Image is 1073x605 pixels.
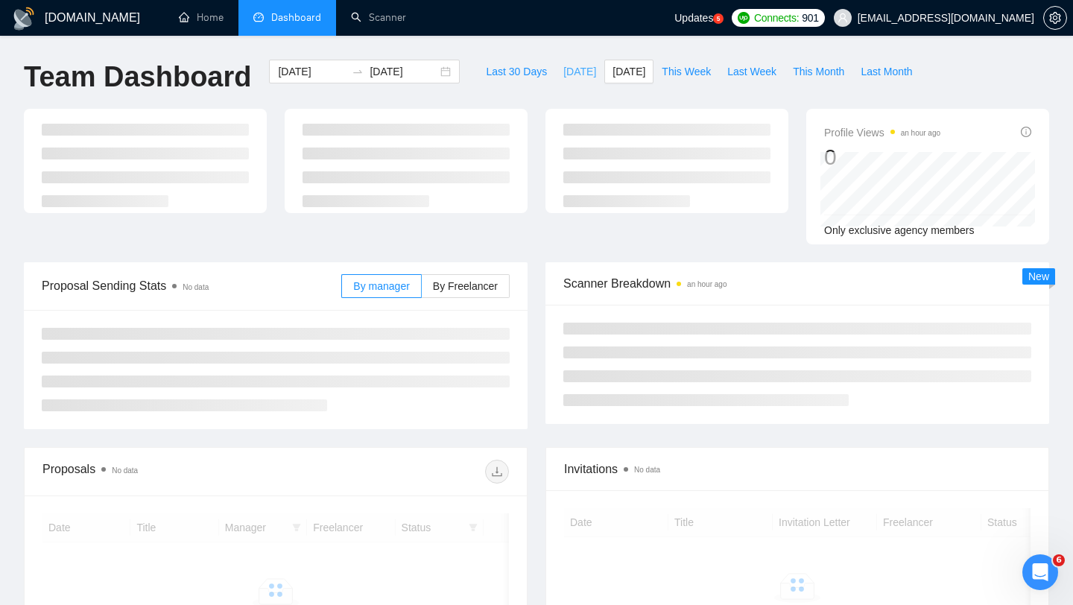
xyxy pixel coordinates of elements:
span: Dashboard [271,11,321,24]
span: swap-right [352,66,364,77]
span: This Month [793,63,844,80]
img: upwork-logo.png [738,12,750,24]
span: No data [183,283,209,291]
span: Proposal Sending Stats [42,276,341,295]
img: logo [12,7,36,31]
button: This Week [653,60,719,83]
span: Last Month [861,63,912,80]
span: [DATE] [563,63,596,80]
a: setting [1043,12,1067,24]
span: By Freelancer [433,280,498,292]
span: [DATE] [613,63,645,80]
div: Proposals [42,460,276,484]
button: Last Month [852,60,920,83]
span: Last Week [727,63,776,80]
span: Profile Views [824,124,940,142]
span: Connects: [754,10,799,26]
span: dashboard [253,12,264,22]
button: [DATE] [604,60,653,83]
h1: Team Dashboard [24,60,251,95]
span: Last 30 Days [486,63,547,80]
a: 5 [713,13,724,24]
span: New [1028,270,1049,282]
span: to [352,66,364,77]
button: This Month [785,60,852,83]
input: End date [370,63,437,80]
span: No data [634,466,660,474]
span: This Week [662,63,711,80]
button: [DATE] [555,60,604,83]
span: 6 [1053,554,1065,566]
span: By manager [353,280,409,292]
div: 0 [824,143,940,171]
button: Last 30 Days [478,60,555,83]
iframe: Intercom live chat [1022,554,1058,590]
text: 5 [717,16,721,22]
span: 901 [802,10,818,26]
span: Scanner Breakdown [563,274,1031,293]
button: Last Week [719,60,785,83]
span: Updates [674,12,713,24]
input: Start date [278,63,346,80]
time: an hour ago [687,280,727,288]
a: searchScanner [351,11,406,24]
span: info-circle [1021,127,1031,137]
span: user [838,13,848,23]
time: an hour ago [901,129,940,137]
a: homeHome [179,11,224,24]
span: setting [1044,12,1066,24]
button: setting [1043,6,1067,30]
span: Only exclusive agency members [824,224,975,236]
span: No data [112,466,138,475]
span: Invitations [564,460,1031,478]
